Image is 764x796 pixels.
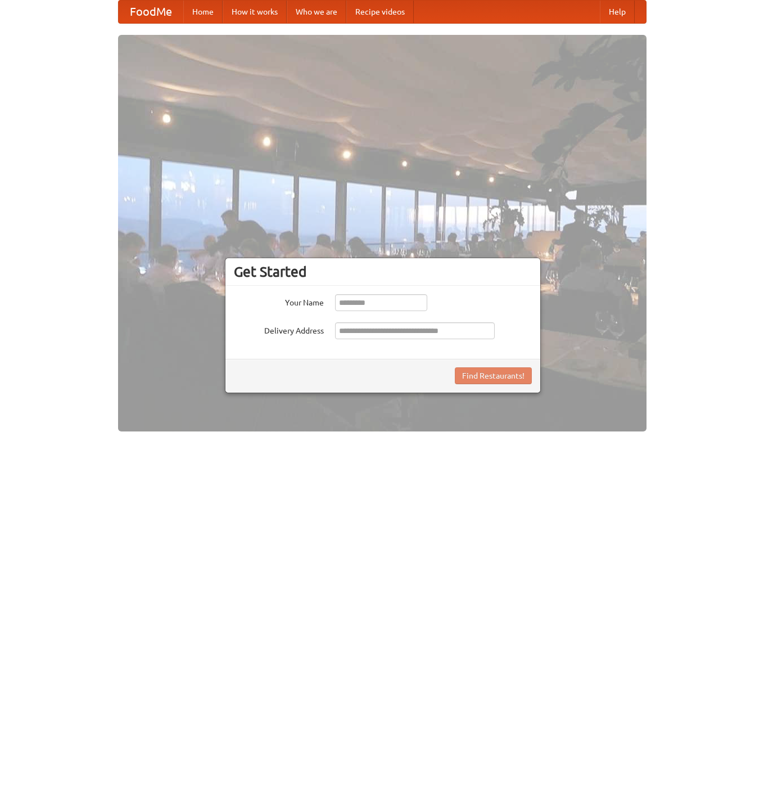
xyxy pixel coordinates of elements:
[234,263,532,280] h3: Get Started
[287,1,346,23] a: Who we are
[234,322,324,336] label: Delivery Address
[223,1,287,23] a: How it works
[119,1,183,23] a: FoodMe
[455,367,532,384] button: Find Restaurants!
[346,1,414,23] a: Recipe videos
[183,1,223,23] a: Home
[234,294,324,308] label: Your Name
[600,1,635,23] a: Help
